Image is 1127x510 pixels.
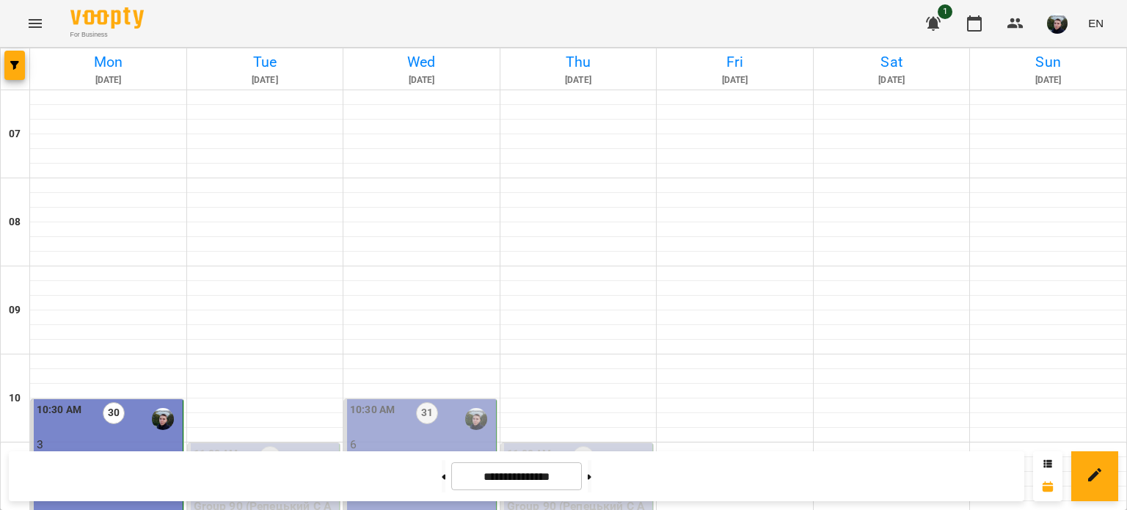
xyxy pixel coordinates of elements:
h6: 08 [9,214,21,230]
img: Репецький Святослав [465,408,487,430]
h6: Sun [972,51,1124,73]
h6: [DATE] [659,73,811,87]
label: 10:30 AM [37,402,81,418]
img: Репецький Святослав [152,408,174,430]
h6: 09 [9,302,21,318]
h6: 07 [9,126,21,142]
h6: [DATE] [346,73,497,87]
p: 6 [350,436,493,453]
h6: [DATE] [32,73,184,87]
h6: [DATE] [816,73,968,87]
button: Menu [18,6,53,41]
h6: Sat [816,51,968,73]
button: EN [1082,10,1109,37]
h6: Fri [659,51,811,73]
p: 3 [37,436,180,453]
h6: [DATE] [972,73,1124,87]
span: For Business [70,30,144,40]
h6: Thu [503,51,654,73]
img: Voopty Logo [70,7,144,29]
h6: [DATE] [503,73,654,87]
span: 1 [938,4,952,19]
label: 31 [416,402,438,424]
label: 30 [103,402,125,424]
h6: Mon [32,51,184,73]
h6: [DATE] [189,73,341,87]
h6: Tue [189,51,341,73]
h6: 10 [9,390,21,407]
label: 10:30 AM [350,402,395,418]
span: EN [1088,15,1104,31]
img: 75593303c903e315ad3d4d5911cca2f4.jpg [1047,13,1068,34]
h6: Wed [346,51,497,73]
